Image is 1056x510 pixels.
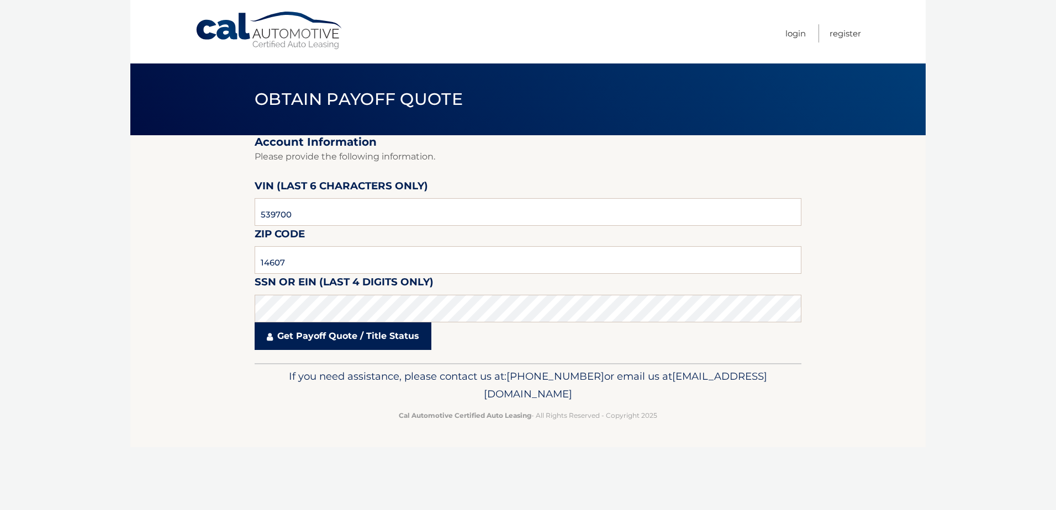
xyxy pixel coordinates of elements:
label: Zip Code [255,226,305,246]
span: [PHONE_NUMBER] [506,370,604,382]
span: Obtain Payoff Quote [255,89,463,109]
h2: Account Information [255,135,801,149]
p: If you need assistance, please contact us at: or email us at [262,368,794,403]
label: SSN or EIN (last 4 digits only) [255,274,434,294]
label: VIN (last 6 characters only) [255,178,428,198]
strong: Cal Automotive Certified Auto Leasing [399,411,531,419]
a: Login [785,24,806,42]
a: Cal Automotive [195,11,344,50]
a: Get Payoff Quote / Title Status [255,322,431,350]
p: Please provide the following information. [255,149,801,164]
p: - All Rights Reserved - Copyright 2025 [262,410,794,421]
a: Register [830,24,861,42]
